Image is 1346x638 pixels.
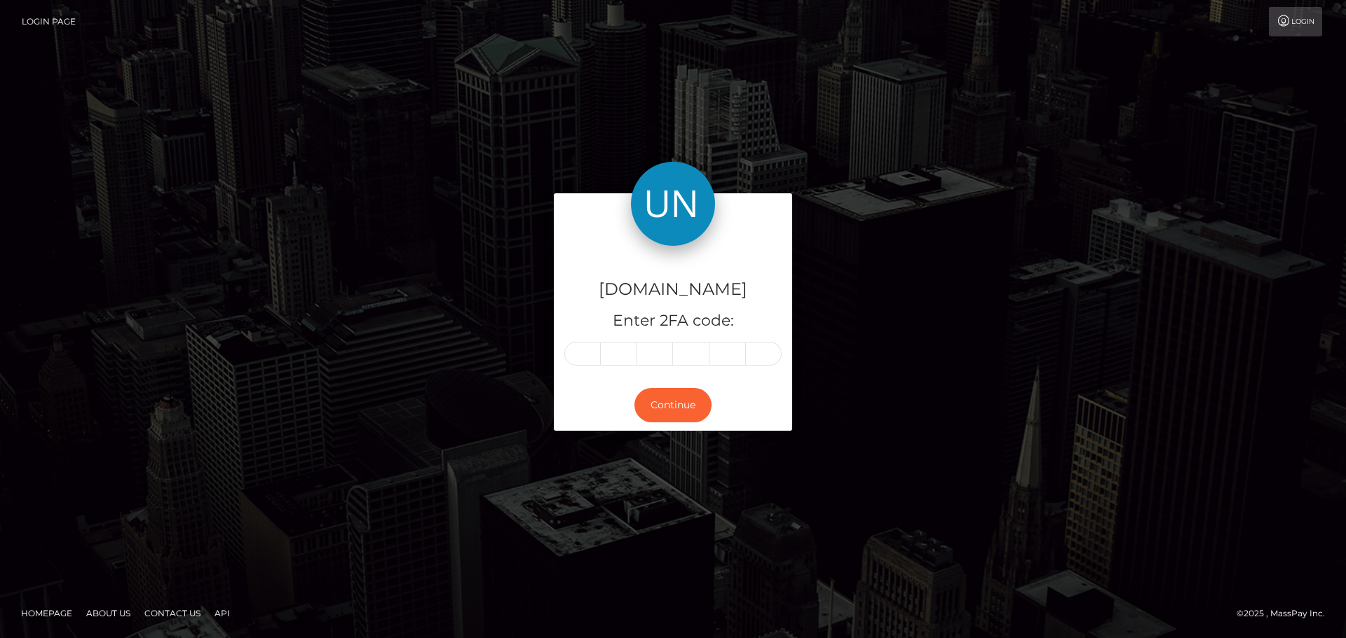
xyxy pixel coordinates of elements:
[634,388,712,422] button: Continue
[15,602,78,624] a: Homepage
[564,310,782,332] h5: Enter 2FA code:
[631,162,715,246] img: Unlockt.me
[1269,7,1322,36] a: Login
[209,602,236,624] a: API
[81,602,136,624] a: About Us
[564,277,782,302] h4: [DOMAIN_NAME]
[139,602,206,624] a: Contact Us
[1237,606,1335,621] div: © 2025 , MassPay Inc.
[22,7,76,36] a: Login Page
